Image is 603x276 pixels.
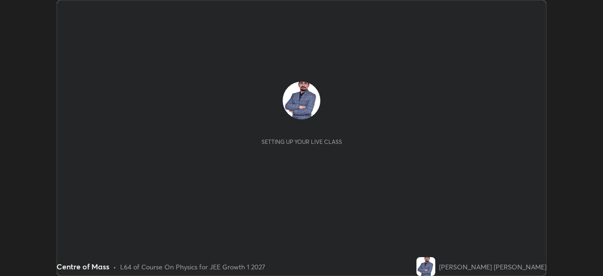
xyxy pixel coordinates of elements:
div: L64 of Course On Physics for JEE Growth 1 2027 [120,262,265,272]
div: [PERSON_NAME] [PERSON_NAME] [439,262,546,272]
div: Setting up your live class [261,138,342,145]
div: Centre of Mass [57,261,109,272]
img: eb3a979bad86496f9925e30dd98b2782.jpg [283,82,320,119]
img: eb3a979bad86496f9925e30dd98b2782.jpg [416,257,435,276]
div: • [113,262,116,272]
